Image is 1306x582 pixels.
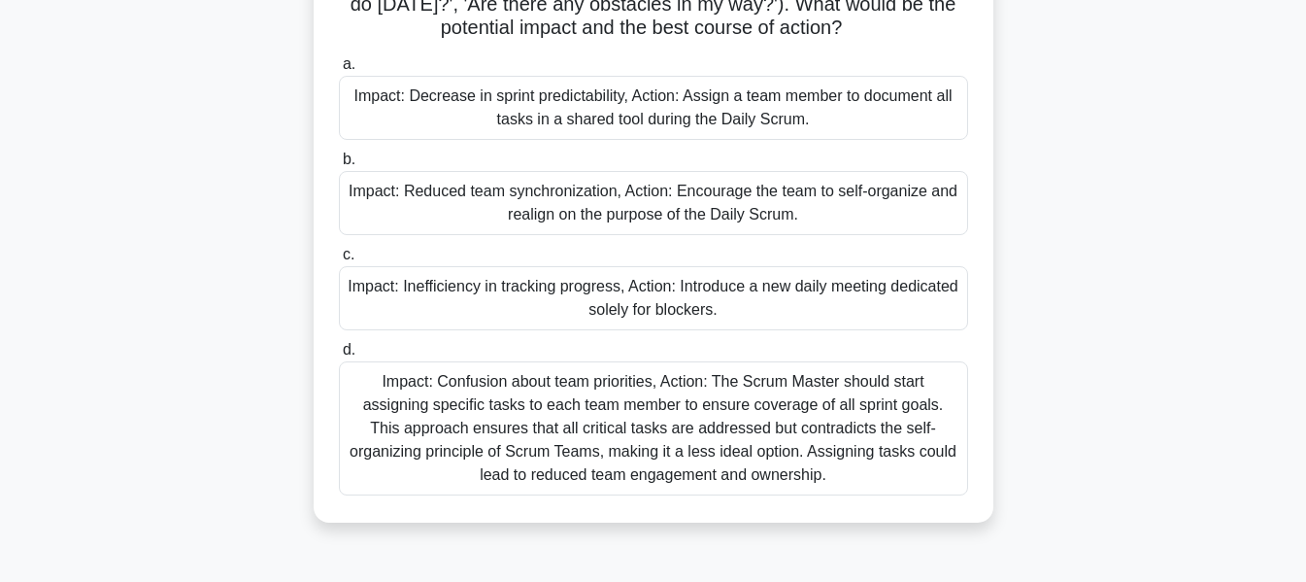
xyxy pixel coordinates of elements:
span: b. [343,151,355,167]
span: a. [343,55,355,72]
span: c. [343,246,354,262]
div: Impact: Confusion about team priorities, Action: The Scrum Master should start assigning specific... [339,361,968,496]
div: Impact: Decrease in sprint predictability, Action: Assign a team member to document all tasks in ... [339,76,968,140]
span: d. [343,341,355,358]
div: Impact: Inefficiency in tracking progress, Action: Introduce a new daily meeting dedicated solely... [339,266,968,330]
div: Impact: Reduced team synchronization, Action: Encourage the team to self-organize and realign on ... [339,171,968,235]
